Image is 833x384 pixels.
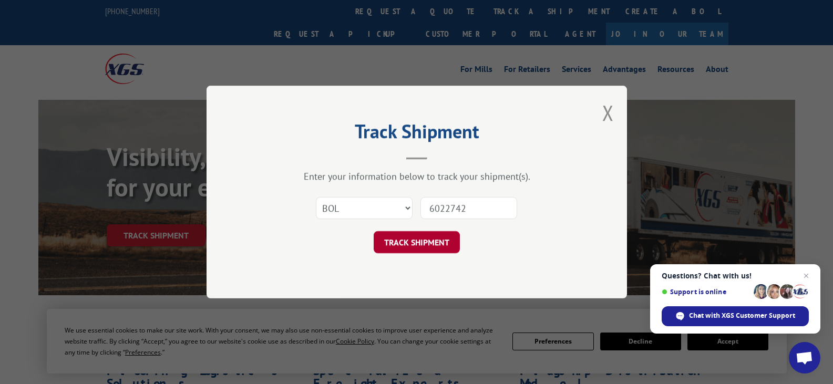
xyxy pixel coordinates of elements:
button: TRACK SHIPMENT [374,231,460,253]
span: Support is online [662,288,750,296]
span: Close chat [800,269,813,282]
div: Chat with XGS Customer Support [662,306,809,326]
button: Close modal [602,99,614,127]
div: Open chat [789,342,820,373]
div: Enter your information below to track your shipment(s). [259,170,574,182]
h2: Track Shipment [259,124,574,144]
span: Chat with XGS Customer Support [689,311,795,320]
span: Questions? Chat with us! [662,272,809,280]
input: Number(s) [420,197,517,219]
